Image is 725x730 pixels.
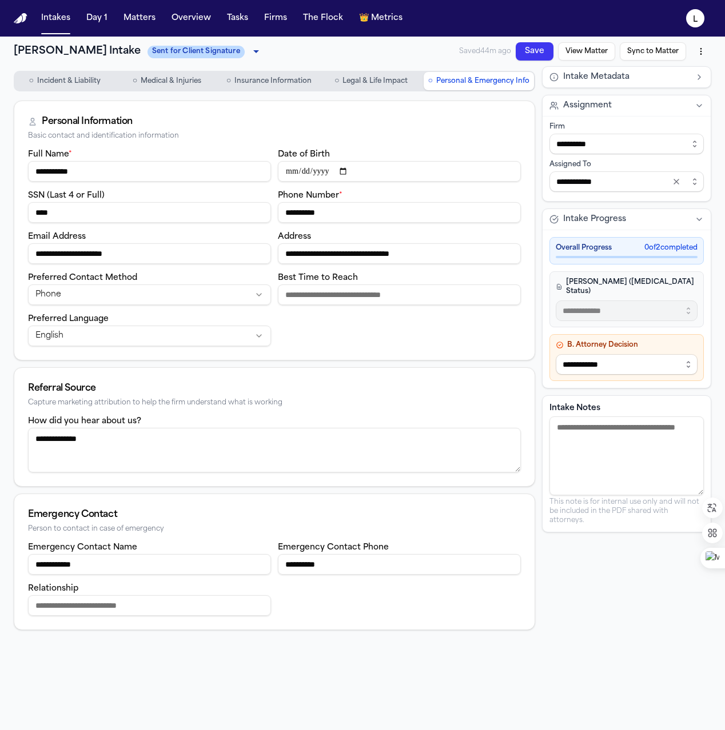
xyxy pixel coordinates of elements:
label: Date of Birth [278,150,330,159]
button: Go to Incident & Liability [15,72,115,90]
input: Select firm [549,134,704,154]
label: Emergency Contact Phone [278,543,389,552]
button: Go to Personal & Emergency Info [424,72,534,90]
span: 0 of 2 completed [644,243,698,252]
h4: [PERSON_NAME] ([MEDICAL_DATA] Status) [556,278,698,296]
button: Intake Metadata [543,67,711,87]
label: How did you hear about us? [28,417,141,426]
a: Home [14,13,27,24]
span: ○ [334,75,339,87]
input: Emergency contact name [28,554,271,575]
label: Preferred Contact Method [28,274,137,282]
input: SSN [28,202,271,223]
button: Sync to Matter [620,42,686,61]
label: Intake Notes [549,403,704,414]
span: Intake Metadata [563,71,630,83]
button: View Matter [558,42,615,61]
label: SSN (Last 4 or Full) [28,191,105,200]
img: Finch Logo [14,13,27,24]
span: Overall Progress [556,243,612,252]
span: Personal & Emergency Info [436,77,529,86]
span: crown [359,13,369,24]
span: ○ [226,75,231,87]
div: Person to contact in case of emergency [28,525,521,534]
input: Email address [28,243,271,264]
input: Address [278,243,521,264]
span: Medical & Injuries [141,77,201,86]
div: Personal Information [42,115,133,129]
div: Assigned To [549,160,704,169]
label: Email Address [28,232,86,241]
button: Clear selection [667,171,686,192]
div: Update intake status [148,43,263,59]
span: Metrics [371,13,403,24]
label: Preferred Language [28,315,109,323]
button: crownMetrics [354,8,407,29]
h4: B. Attorney Decision [556,340,698,350]
input: Emergency contact relationship [28,595,271,616]
label: Relationship [28,584,78,593]
div: Referral Source [28,382,521,395]
label: Emergency Contact Name [28,543,137,552]
input: Date of birth [278,161,521,182]
button: Go to Medical & Injuries [117,72,217,90]
span: Incident & Liability [37,77,101,86]
div: Capture marketing attribution to help the firm understand what is working [28,399,521,407]
button: Assignment [543,95,711,116]
input: Full name [28,161,271,182]
h1: [PERSON_NAME] Intake [14,43,141,59]
div: Basic contact and identification information [28,132,521,141]
input: Assign to staff member [549,171,704,192]
button: Intake Progress [543,209,711,230]
button: The Flock [298,8,348,29]
label: Full Name [28,150,72,159]
button: More actions [691,41,711,62]
span: Intake Progress [563,214,626,225]
span: ○ [428,75,433,87]
button: Firms [260,8,292,29]
span: ○ [133,75,137,87]
button: Tasks [222,8,253,29]
label: Phone Number [278,191,342,200]
div: Emergency Contact [28,508,521,522]
button: Intakes [37,8,75,29]
span: Legal & Life Impact [342,77,408,86]
input: Phone number [278,202,521,223]
button: Save [516,42,553,61]
button: Go to Legal & Life Impact [321,72,421,90]
textarea: Intake notes [549,416,704,495]
button: Matters [119,8,160,29]
label: Address [278,232,311,241]
text: L [693,15,698,23]
span: ○ [29,75,34,87]
input: Best time to reach [278,284,521,305]
div: Firm [549,122,704,131]
button: Overview [167,8,216,29]
span: Sent for Client Signature [148,46,245,58]
span: Saved 44m ago [459,47,511,56]
button: Go to Insurance Information [219,72,319,90]
p: This note is for internal use only and will not be included in the PDF shared with attorneys. [549,498,704,525]
button: Day 1 [82,8,112,29]
span: Assignment [563,100,612,111]
input: Emergency contact phone [278,554,521,575]
label: Best Time to Reach [278,274,358,282]
span: Insurance Information [234,77,312,86]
